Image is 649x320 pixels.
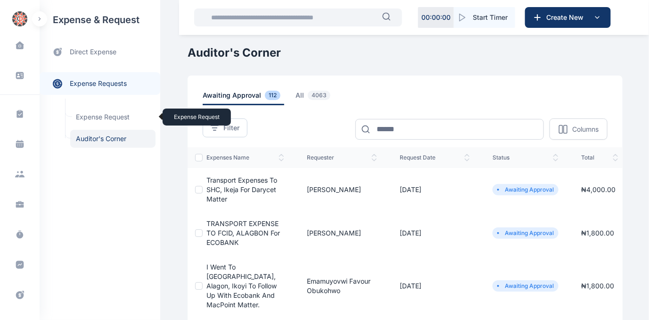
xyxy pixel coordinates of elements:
button: Filter [203,118,247,137]
span: Expense Request [70,108,156,126]
span: ₦ 1,800.00 [581,229,614,237]
span: ₦ 1,800.00 [581,282,614,290]
button: Columns [550,118,608,140]
span: Create New [542,13,591,22]
li: Awaiting Approval [496,186,555,194]
a: TRANSPORT EXPENSE TO FCID, ALAGBON for ECOBANK [206,219,280,246]
span: direct expense [70,47,116,57]
td: [DATE] [388,211,481,255]
div: expense requests [40,65,160,95]
a: all4063 [296,91,345,105]
span: Filter [223,123,239,133]
li: Awaiting Approval [496,282,555,290]
span: Requester [307,154,377,161]
a: awaiting approval112 [203,91,296,105]
td: [DATE] [388,168,481,211]
span: total [581,154,618,161]
span: all [296,91,334,105]
button: Start Timer [454,7,515,28]
td: [PERSON_NAME] [296,168,388,211]
span: Start Timer [473,13,508,22]
span: 112 [265,91,280,100]
a: I went to [GEOGRAPHIC_DATA], Alagon, Ikoyi to follow up with Ecobank and MacPoint Matter. [206,263,277,309]
a: Auditor's Corner [70,130,156,148]
span: awaiting approval [203,91,284,105]
p: 00 : 00 : 00 [421,13,451,22]
span: request date [400,154,470,161]
span: status [493,154,559,161]
td: [DATE] [388,255,481,317]
td: [PERSON_NAME] [296,211,388,255]
td: Emamuyovwi Favour Obukohwo [296,255,388,317]
span: 4063 [308,91,330,100]
li: Awaiting Approval [496,229,555,237]
span: expenses Name [206,154,284,161]
button: Create New [525,7,611,28]
a: Transport Expenses to SHC, Ikeja for Darycet Matter [206,176,277,203]
a: Expense RequestExpense Request [70,108,156,126]
a: direct expense [40,40,160,65]
a: expense requests [40,72,160,95]
p: Columns [572,125,599,134]
span: ₦ 4,000.00 [581,185,616,194]
h1: Auditor's Corner [188,45,623,60]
